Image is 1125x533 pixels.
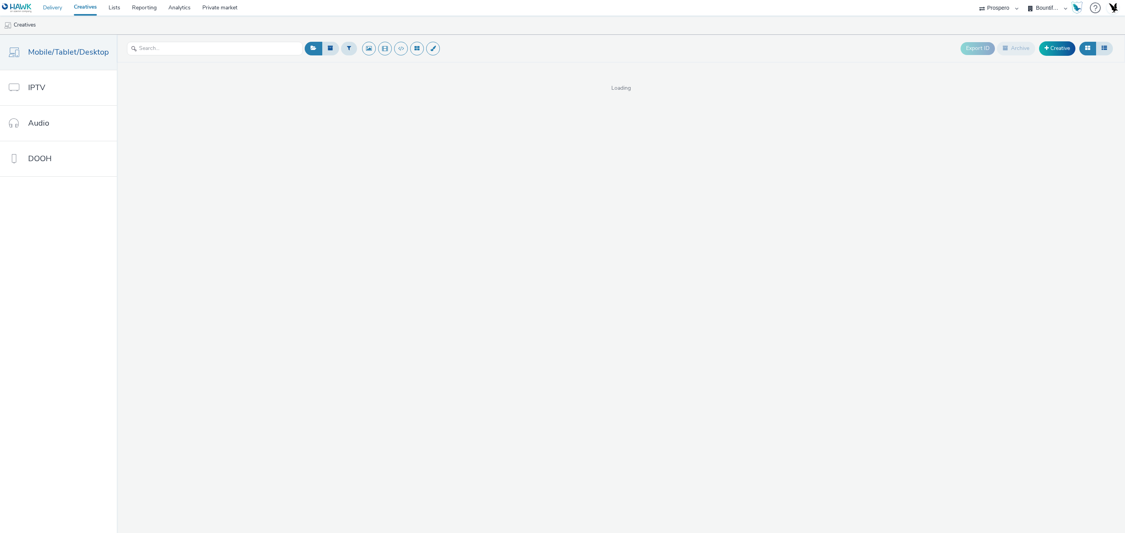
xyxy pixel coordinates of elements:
[1096,42,1113,55] button: Table
[28,117,49,129] span: Audio
[127,42,303,55] input: Search...
[997,42,1035,55] button: Archive
[4,21,12,29] img: mobile
[2,3,32,13] img: undefined Logo
[28,153,52,164] span: DOOH
[1071,2,1086,14] a: Hawk Academy
[1039,41,1075,55] a: Creative
[961,42,995,55] button: Export ID
[1079,42,1096,55] button: Grid
[1071,2,1083,14] img: Hawk Academy
[117,84,1125,92] span: Loading
[28,82,45,93] span: IPTV
[28,46,109,58] span: Mobile/Tablet/Desktop
[1107,2,1119,14] img: Account UK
